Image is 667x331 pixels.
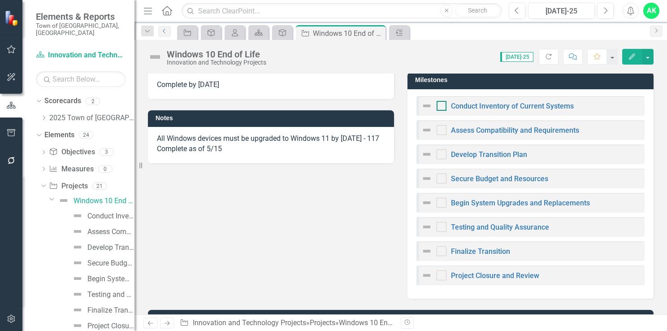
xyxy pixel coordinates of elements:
img: Not Defined [72,305,83,315]
a: Secure Budget and Resources [70,256,134,270]
div: Innovation and Technology Projects [167,59,266,66]
img: Not Defined [421,222,432,232]
span: Elements & Reports [36,11,126,22]
span: Search [468,7,487,14]
a: Testing and Quality Assurance [70,287,134,301]
div: Develop Transition Plan [87,244,134,252]
a: Develop Transition Plan [70,240,134,254]
img: Not Defined [72,210,83,221]
div: Project Closure and Review [87,322,134,330]
img: Not Defined [421,197,432,208]
a: Scorecards [44,96,81,106]
a: Projects [49,181,87,192]
input: Search ClearPoint... [182,3,502,19]
img: Not Defined [72,257,83,268]
img: Not Defined [72,320,83,331]
a: Objectives [49,147,95,157]
a: 2025 Town of [GEOGRAPHIC_DATA] [49,113,134,123]
a: Conduct Inventory of Current Systems [451,102,574,110]
a: Finalize Transition [70,303,134,317]
a: Begin System Upgrades and Replacements [451,199,590,207]
a: Begin System Upgrades and Replacements [70,271,134,286]
img: Not Defined [72,289,83,300]
button: AK [643,3,659,19]
img: Not Defined [421,246,432,257]
div: [DATE]-25 [531,6,592,17]
div: Begin System Upgrades and Replacements [87,275,134,283]
span: All Windows devices must be upgraded to Windows 11 by [DATE] - 117 Complete as of 5/15 [157,134,379,153]
button: Search [455,4,500,17]
div: 3 [100,148,114,156]
img: ClearPoint Strategy [4,10,20,26]
a: Windows 10 End of Life [56,193,134,208]
a: Assess Compatibility and Requirements [451,126,579,135]
a: Conduct Inventory of Current Systems [70,209,134,223]
div: » » [180,318,394,328]
a: Projects [310,318,335,327]
img: Not Defined [421,125,432,135]
div: Windows 10 End of Life [167,49,266,59]
div: 24 [79,131,93,139]
div: Assess Compatibility and Requirements [87,228,134,236]
span: [DATE]-25 [500,52,533,62]
img: Not Defined [148,50,162,64]
img: Not Defined [72,242,83,253]
div: Windows 10 End of Life [74,197,134,205]
div: Windows 10 End of Life [313,28,383,39]
a: Elements [44,130,74,140]
div: 21 [92,182,107,190]
a: Measures [49,164,93,174]
a: Innovation and Technology Projects [193,318,306,327]
div: Testing and Quality Assurance [87,291,134,299]
div: 0 [98,165,113,173]
a: Testing and Quality Assurance [451,223,549,231]
img: Not Defined [421,149,432,160]
small: Town of [GEOGRAPHIC_DATA], [GEOGRAPHIC_DATA] [36,22,126,37]
div: 2 [86,97,100,105]
div: Conduct Inventory of Current Systems [87,212,134,220]
img: Not Defined [72,273,83,284]
img: Not Defined [72,226,83,237]
a: Assess Compatibility and Requirements [70,224,134,239]
button: [DATE]-25 [528,3,595,19]
input: Search Below... [36,71,126,87]
a: Secure Budget and Resources [451,174,548,183]
img: Not Defined [421,100,432,111]
a: Innovation and Technology Projects [36,50,126,61]
img: Not Defined [58,195,69,206]
div: Windows 10 End of Life [339,318,414,327]
h3: Notes [156,115,390,122]
h3: [PERSON_NAME] Chart [156,314,649,321]
div: Finalize Transition [87,306,134,314]
a: Project Closure and Review [451,271,539,280]
a: Develop Transition Plan [451,150,527,159]
img: Not Defined [421,173,432,184]
img: Not Defined [421,270,432,281]
a: Finalize Transition [451,247,510,256]
div: Secure Budget and Resources [87,259,134,267]
h3: Milestones [415,77,649,83]
span: Complete by [DATE] [157,80,219,89]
